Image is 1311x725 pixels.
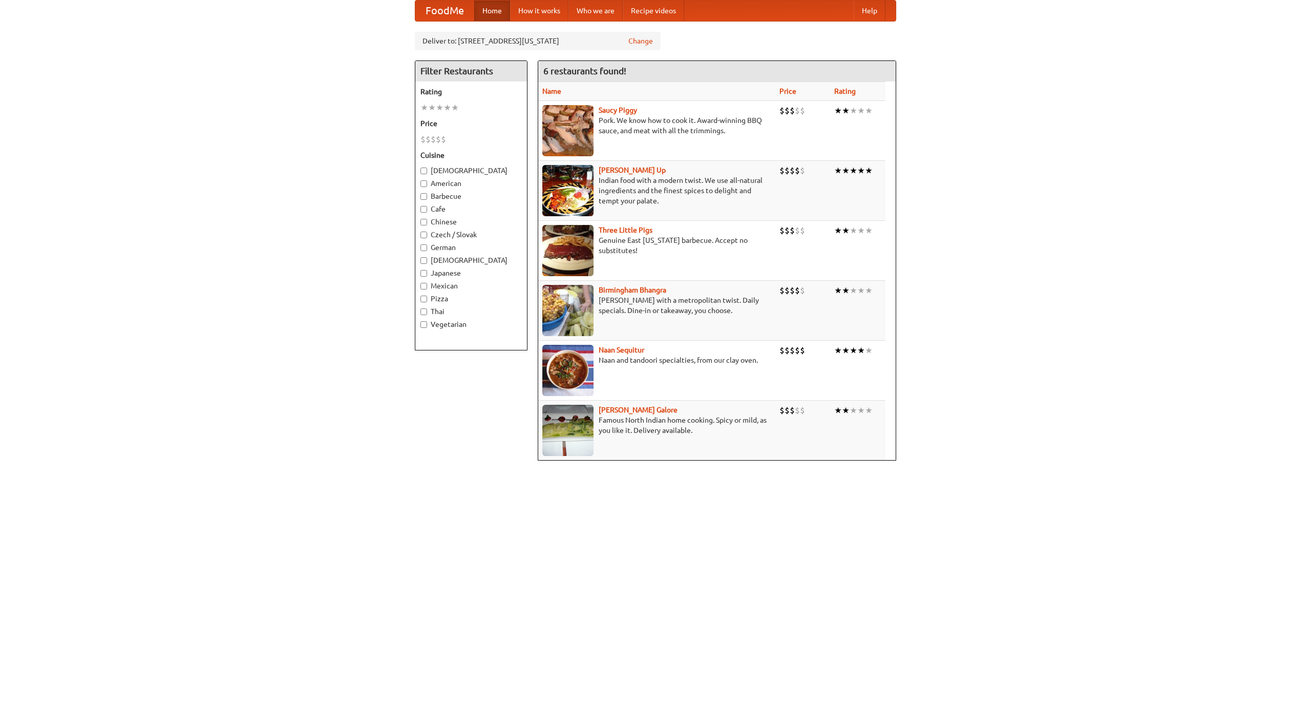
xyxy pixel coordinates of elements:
[834,285,842,296] li: ★
[834,405,842,416] li: ★
[543,66,626,76] ng-pluralize: 6 restaurants found!
[857,225,865,236] li: ★
[420,319,522,329] label: Vegetarian
[779,225,785,236] li: $
[850,165,857,176] li: ★
[420,306,522,317] label: Thai
[785,405,790,416] li: $
[420,102,428,113] li: ★
[420,134,426,145] li: $
[800,285,805,296] li: $
[842,105,850,116] li: ★
[420,204,522,214] label: Cafe
[795,225,800,236] li: $
[795,165,800,176] li: $
[857,285,865,296] li: ★
[420,232,427,238] input: Czech / Slovak
[834,225,842,236] li: ★
[599,406,678,414] a: [PERSON_NAME] Galore
[790,285,795,296] li: $
[790,225,795,236] li: $
[542,87,561,95] a: Name
[779,105,785,116] li: $
[443,102,451,113] li: ★
[542,165,594,216] img: curryup.jpg
[865,285,873,296] li: ★
[850,285,857,296] li: ★
[420,87,522,97] h5: Rating
[420,244,427,251] input: German
[842,345,850,356] li: ★
[834,165,842,176] li: ★
[420,257,427,264] input: [DEMOGRAPHIC_DATA]
[436,134,441,145] li: $
[785,165,790,176] li: $
[420,168,427,174] input: [DEMOGRAPHIC_DATA]
[474,1,510,21] a: Home
[420,217,522,227] label: Chinese
[420,255,522,265] label: [DEMOGRAPHIC_DATA]
[842,225,850,236] li: ★
[854,1,885,21] a: Help
[420,230,522,240] label: Czech / Slovak
[865,345,873,356] li: ★
[420,242,522,253] label: German
[790,405,795,416] li: $
[790,165,795,176] li: $
[779,87,796,95] a: Price
[785,345,790,356] li: $
[850,405,857,416] li: ★
[420,308,427,315] input: Thai
[599,286,666,294] a: Birmingham Bhangra
[542,415,771,436] p: Famous North Indian home cooking. Spicy or mild, as you like it. Delivery available.
[795,405,800,416] li: $
[599,106,637,114] b: Saucy Piggy
[420,294,522,304] label: Pizza
[542,235,771,256] p: Genuine East [US_STATE] barbecue. Accept no substitutes!
[800,345,805,356] li: $
[599,226,652,234] a: Three Little Pigs
[420,321,427,328] input: Vegetarian
[779,285,785,296] li: $
[842,285,850,296] li: ★
[834,87,856,95] a: Rating
[510,1,568,21] a: How it works
[795,285,800,296] li: $
[428,102,436,113] li: ★
[850,105,857,116] li: ★
[436,102,443,113] li: ★
[842,405,850,416] li: ★
[420,118,522,129] h5: Price
[850,345,857,356] li: ★
[420,296,427,302] input: Pizza
[542,355,771,365] p: Naan and tandoori specialties, from our clay oven.
[623,1,684,21] a: Recipe videos
[857,405,865,416] li: ★
[785,105,790,116] li: $
[790,345,795,356] li: $
[865,225,873,236] li: ★
[441,134,446,145] li: $
[542,115,771,136] p: Pork. We know how to cook it. Award-winning BBQ sauce, and meat with all the trimmings.
[420,219,427,225] input: Chinese
[842,165,850,176] li: ★
[420,178,522,189] label: American
[542,285,594,336] img: bhangra.jpg
[800,105,805,116] li: $
[420,268,522,278] label: Japanese
[542,225,594,276] img: littlepigs.jpg
[779,345,785,356] li: $
[795,105,800,116] li: $
[785,285,790,296] li: $
[420,180,427,187] input: American
[865,165,873,176] li: ★
[415,1,474,21] a: FoodMe
[599,346,644,354] a: Naan Sequitur
[420,165,522,176] label: [DEMOGRAPHIC_DATA]
[800,165,805,176] li: $
[415,61,527,81] h4: Filter Restaurants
